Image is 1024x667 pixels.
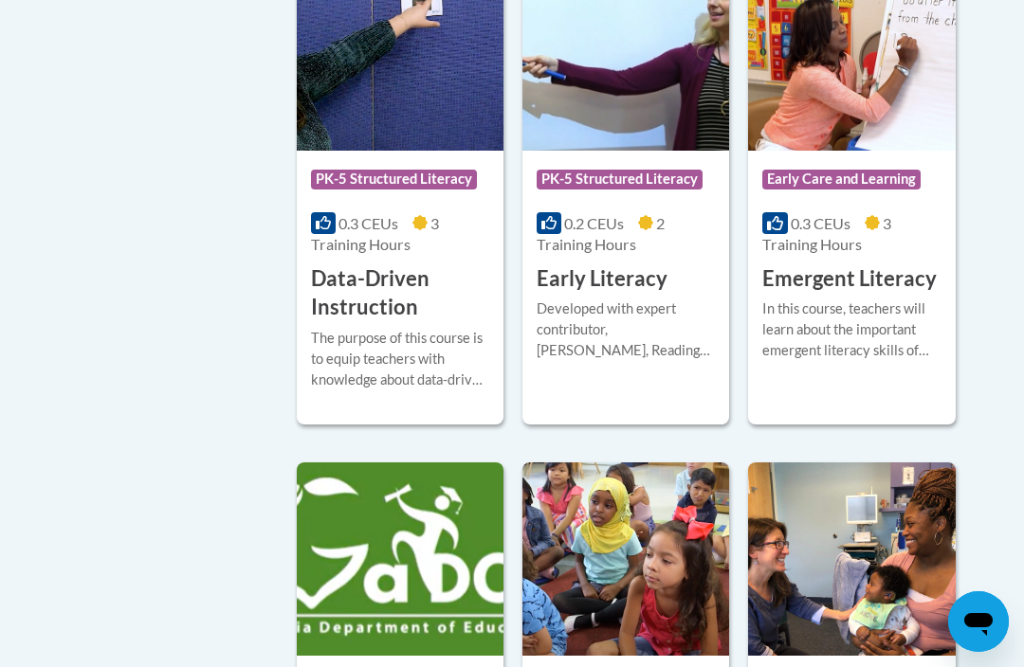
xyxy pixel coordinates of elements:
[762,170,921,189] span: Early Care and Learning
[791,214,850,232] span: 0.3 CEUs
[522,462,729,656] img: Course Logo
[762,264,937,294] h3: Emergent Literacy
[311,328,489,390] div: The purpose of this course is to equip teachers with knowledge about data-driven instruction. The...
[311,214,439,253] span: 3 Training Hours
[564,214,624,232] span: 0.2 CEUs
[948,591,1009,652] iframe: Button to launch messaging window
[537,214,665,253] span: 2 Training Hours
[311,264,489,323] h3: Data-Driven Instruction
[537,264,667,294] h3: Early Literacy
[338,214,398,232] span: 0.3 CEUs
[762,214,890,253] span: 3 Training Hours
[311,170,477,189] span: PK-5 Structured Literacy
[537,170,703,189] span: PK-5 Structured Literacy
[762,298,941,361] div: In this course, teachers will learn about the important emergent literacy skills of phonemic awar...
[748,462,955,656] img: Course Logo
[537,298,715,361] div: Developed with expert contributor, [PERSON_NAME], Reading Teacherʹs Top Ten Tools. Through this c...
[297,462,503,656] img: Course Logo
